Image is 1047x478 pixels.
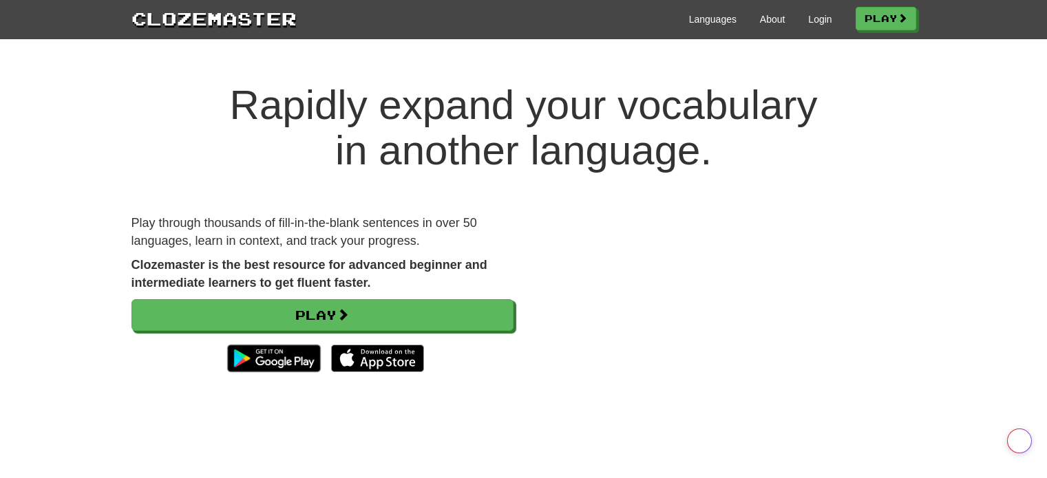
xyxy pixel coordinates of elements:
[131,215,514,250] p: Play through thousands of fill-in-the-blank sentences in over 50 languages, learn in context, and...
[808,12,832,26] a: Login
[856,7,916,30] a: Play
[760,12,785,26] a: About
[220,338,327,379] img: Get it on Google Play
[131,6,297,31] a: Clozemaster
[331,345,424,372] img: Download_on_the_App_Store_Badge_US-UK_135x40-25178aeef6eb6b83b96f5f2d004eda3bffbb37122de64afbaef7...
[131,258,487,290] strong: Clozemaster is the best resource for advanced beginner and intermediate learners to get fluent fa...
[689,12,737,26] a: Languages
[131,299,514,331] a: Play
